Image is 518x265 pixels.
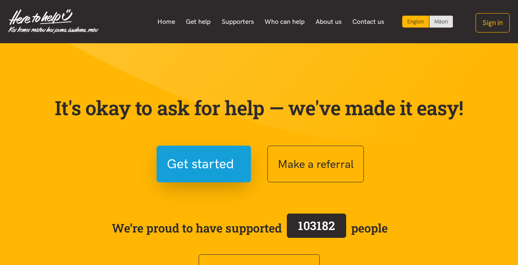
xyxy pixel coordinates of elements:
img: Home [8,9,98,34]
span: We’re proud to have supported people [112,212,388,244]
p: It's okay to ask for help — we've made it easy! [53,96,465,120]
button: Make a referral [267,146,364,182]
span: 103182 [298,218,335,233]
a: Get help [180,13,216,30]
a: 103182 [282,212,351,244]
a: Supporters [216,13,259,30]
button: Get started [157,146,251,182]
span: Get started [167,153,234,174]
a: Switch to Te Reo Māori [429,16,453,28]
div: Current language [402,16,429,28]
button: Sign in [476,13,510,33]
a: Who can help [259,13,310,30]
div: Language toggle [402,16,453,28]
a: Contact us [347,13,390,30]
a: Home [152,13,180,30]
a: About us [310,13,347,30]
